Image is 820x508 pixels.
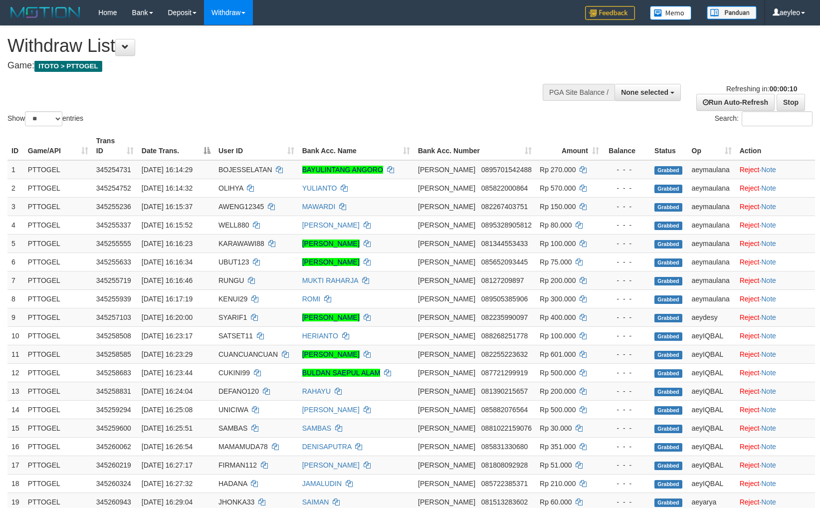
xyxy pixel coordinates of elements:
td: PTTOGEL [24,179,92,197]
div: PGA Site Balance / [543,84,615,101]
a: [PERSON_NAME] [302,461,360,469]
span: Copy 0895701542488 to clipboard [481,166,532,174]
td: · [736,400,815,419]
a: Reject [740,387,760,395]
span: Copy 085652093445 to clipboard [481,258,528,266]
span: [PERSON_NAME] [418,295,475,303]
span: [DATE] 16:15:37 [142,203,193,211]
td: · [736,308,815,326]
td: PTTOGEL [24,363,92,382]
a: Reject [740,350,760,358]
th: Amount: activate to sort column ascending [536,132,603,160]
span: [DATE] 16:20:00 [142,313,193,321]
td: aeymaulana [688,253,736,271]
span: Grabbed [654,314,682,322]
a: HERIANTO [302,332,338,340]
a: Reject [740,258,760,266]
span: 345257103 [96,313,131,321]
span: [PERSON_NAME] [418,424,475,432]
span: Rp 601.000 [540,350,576,358]
span: Grabbed [654,166,682,175]
td: · [736,326,815,345]
span: [PERSON_NAME] [418,350,475,358]
td: 5 [7,234,24,253]
span: 345260062 [96,443,131,451]
span: CUANCUANCUAN [218,350,278,358]
a: [PERSON_NAME] [302,221,360,229]
a: Reject [740,184,760,192]
span: 345254731 [96,166,131,174]
td: PTTOGEL [24,419,92,437]
label: Search: [715,111,813,126]
a: SAMBAS [302,424,331,432]
span: [PERSON_NAME] [418,480,475,488]
th: Trans ID: activate to sort column ascending [92,132,138,160]
span: Rp 500.000 [540,369,576,377]
span: Copy 0895328905812 to clipboard [481,221,532,229]
span: Rp 300.000 [540,295,576,303]
span: 345254752 [96,184,131,192]
td: PTTOGEL [24,197,92,216]
td: · [736,289,815,308]
span: Copy 08127209897 to clipboard [481,276,524,284]
span: 345258683 [96,369,131,377]
span: Grabbed [654,203,682,212]
span: Copy 088268251778 to clipboard [481,332,528,340]
td: PTTOGEL [24,253,92,271]
span: KENUI29 [218,295,247,303]
td: 10 [7,326,24,345]
a: Reject [740,313,760,321]
span: [PERSON_NAME] [418,332,475,340]
div: - - - [607,349,646,359]
div: - - - [607,386,646,396]
td: aeyIQBAL [688,345,736,363]
span: FIRMAN112 [218,461,257,469]
div: - - - [607,294,646,304]
td: PTTOGEL [24,308,92,326]
td: aeyIQBAL [688,400,736,419]
a: Reject [740,424,760,432]
span: Grabbed [654,443,682,452]
td: · [736,179,815,197]
span: Rp 30.000 [540,424,572,432]
span: [DATE] 16:27:17 [142,461,193,469]
a: MUKTI RAHARJA [302,276,358,284]
span: [PERSON_NAME] [418,276,475,284]
div: - - - [607,312,646,322]
td: aeymaulana [688,216,736,234]
td: aeyIQBAL [688,363,736,382]
a: Note [761,276,776,284]
div: - - - [607,331,646,341]
span: 345255719 [96,276,131,284]
td: aeymaulana [688,234,736,253]
span: OLIHYA [218,184,243,192]
a: Reject [740,332,760,340]
td: · [736,345,815,363]
span: 345255555 [96,240,131,248]
td: PTTOGEL [24,345,92,363]
td: · [736,271,815,289]
div: - - - [607,275,646,285]
td: · [736,234,815,253]
span: 345255337 [96,221,131,229]
img: Button%20Memo.svg [650,6,692,20]
td: · [736,474,815,493]
span: [DATE] 16:14:29 [142,166,193,174]
span: HADANA [218,480,247,488]
td: aeyIQBAL [688,474,736,493]
span: [PERSON_NAME] [418,166,475,174]
a: Reject [740,369,760,377]
span: [PERSON_NAME] [418,387,475,395]
th: User ID: activate to sort column ascending [214,132,298,160]
span: Rp 400.000 [540,313,576,321]
span: 345255236 [96,203,131,211]
a: Run Auto-Refresh [696,94,775,111]
td: aeymaulana [688,160,736,179]
td: aeymaulana [688,289,736,308]
span: 345258831 [96,387,131,395]
td: PTTOGEL [24,234,92,253]
a: Note [761,258,776,266]
div: - - - [607,368,646,378]
span: 345260219 [96,461,131,469]
td: · [736,197,815,216]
